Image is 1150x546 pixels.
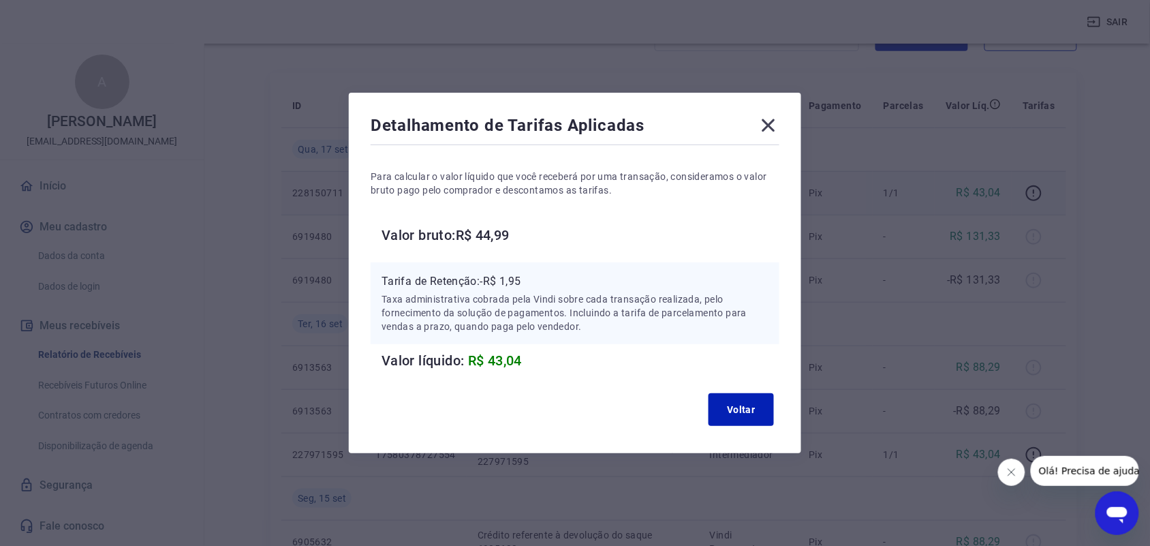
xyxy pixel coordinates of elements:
[382,350,779,371] h6: Valor líquido:
[371,170,779,197] p: Para calcular o valor líquido que você receberá por uma transação, consideramos o valor bruto pag...
[8,10,114,20] span: Olá! Precisa de ajuda?
[382,224,779,246] h6: Valor bruto: R$ 44,99
[998,459,1025,486] iframe: Fechar mensagem
[382,273,768,290] p: Tarifa de Retenção: -R$ 1,95
[1095,491,1139,535] iframe: Botão para abrir a janela de mensagens
[371,115,779,142] div: Detalhamento de Tarifas Aplicadas
[468,352,522,369] span: R$ 43,04
[382,292,768,333] p: Taxa administrativa cobrada pela Vindi sobre cada transação realizada, pelo fornecimento da soluç...
[1031,456,1139,486] iframe: Mensagem da empresa
[709,393,774,426] button: Voltar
